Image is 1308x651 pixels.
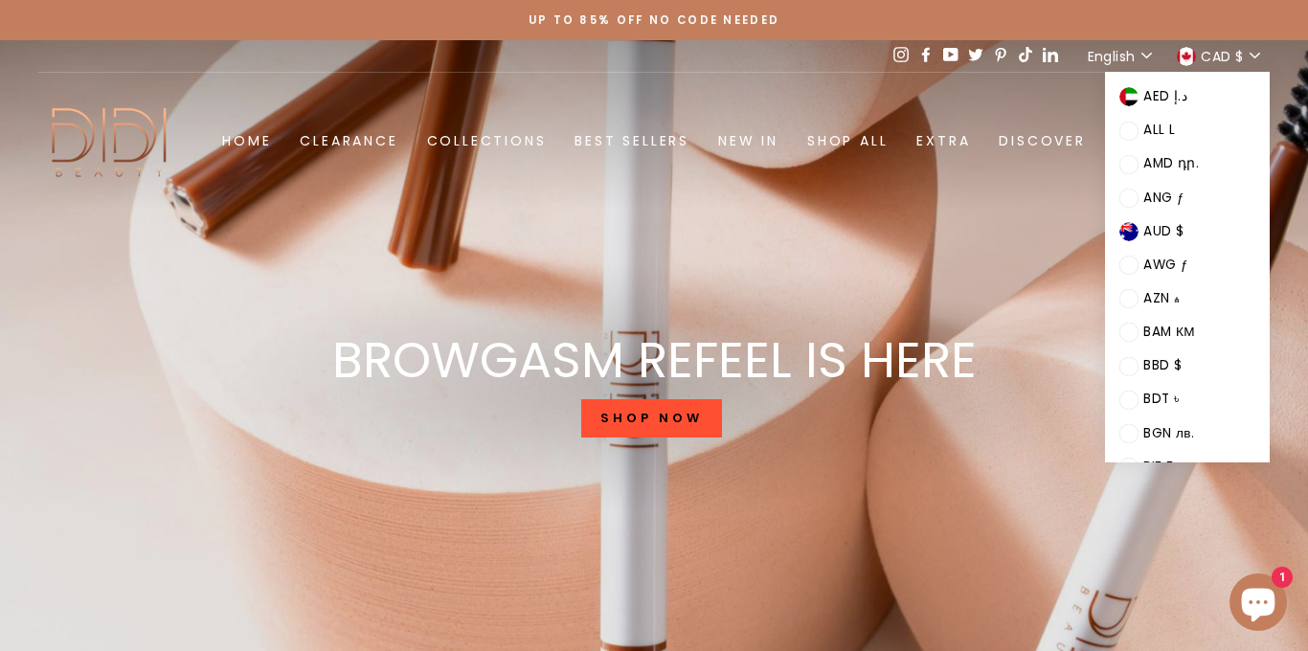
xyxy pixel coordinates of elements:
[1119,154,1199,172] a: AMD դր.
[1143,188,1184,210] span: ANG ƒ
[1224,573,1293,636] inbox-online-store-chat: Shopify online store chat
[1119,189,1184,207] a: ANG ƒ
[1143,221,1184,243] span: AUD $
[332,335,977,385] div: BROWGASM REFEEL IS HERE
[1143,153,1199,175] span: AMD դր.
[208,123,1099,159] ul: Primary
[1119,323,1195,341] a: BAM КМ
[1119,424,1194,442] a: BGN лв.
[1143,322,1195,344] span: BAM КМ
[1143,120,1175,142] span: ALL L
[1171,40,1270,72] button: CAD $
[1088,46,1135,67] span: English
[1143,288,1181,310] span: AZN ₼
[1119,289,1181,307] a: AZN ₼
[1143,423,1194,445] span: BGN лв.
[1119,458,1178,476] a: BIF Fr
[1119,356,1182,374] a: BBD $
[38,101,182,181] img: Didi Beauty Co.
[902,123,984,159] a: Extra
[581,399,721,438] a: SHOP NOW
[413,123,561,159] a: Collections
[1119,87,1187,105] a: AED د.إ
[793,123,902,159] a: Shop All
[560,123,704,159] a: Best Sellers
[529,12,780,28] span: Up to 85% off NO CODE NEEDED
[1119,256,1188,274] a: AWG ƒ
[1143,389,1179,411] span: BDT ৳
[208,123,285,159] a: Home
[1082,40,1161,72] button: English
[1143,355,1182,377] span: BBD $
[704,123,793,159] a: New in
[1143,457,1178,479] span: BIF Fr
[1119,121,1175,139] a: ALL L
[984,123,1099,159] a: Discover
[1119,222,1184,240] a: AUD $
[1201,46,1243,67] span: CAD $
[1143,86,1187,108] span: AED د.إ
[1119,390,1179,408] a: BDT ৳
[1143,255,1188,277] span: AWG ƒ
[285,123,412,159] a: Clearance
